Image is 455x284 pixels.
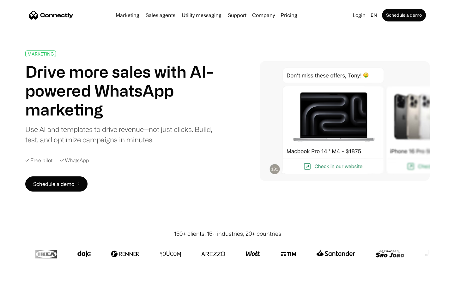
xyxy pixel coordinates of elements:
[25,176,88,192] a: Schedule a demo →
[25,157,52,163] div: ✓ Free pilot
[371,11,377,20] div: en
[350,11,368,20] a: Login
[252,11,275,20] div: Company
[179,13,224,18] a: Utility messaging
[143,13,178,18] a: Sales agents
[6,272,38,282] aside: Language selected: English
[60,157,89,163] div: ✓ WhatsApp
[25,62,221,119] h1: Drive more sales with AI-powered WhatsApp marketing
[174,229,281,238] div: 150+ clients, 15+ industries, 20+ countries
[13,273,38,282] ul: Language list
[278,13,300,18] a: Pricing
[113,13,142,18] a: Marketing
[25,124,221,145] div: Use AI and templates to drive revenue—not just clicks. Build, test, and optimize campaigns in min...
[27,51,54,56] div: MARKETING
[225,13,249,18] a: Support
[382,9,426,21] a: Schedule a demo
